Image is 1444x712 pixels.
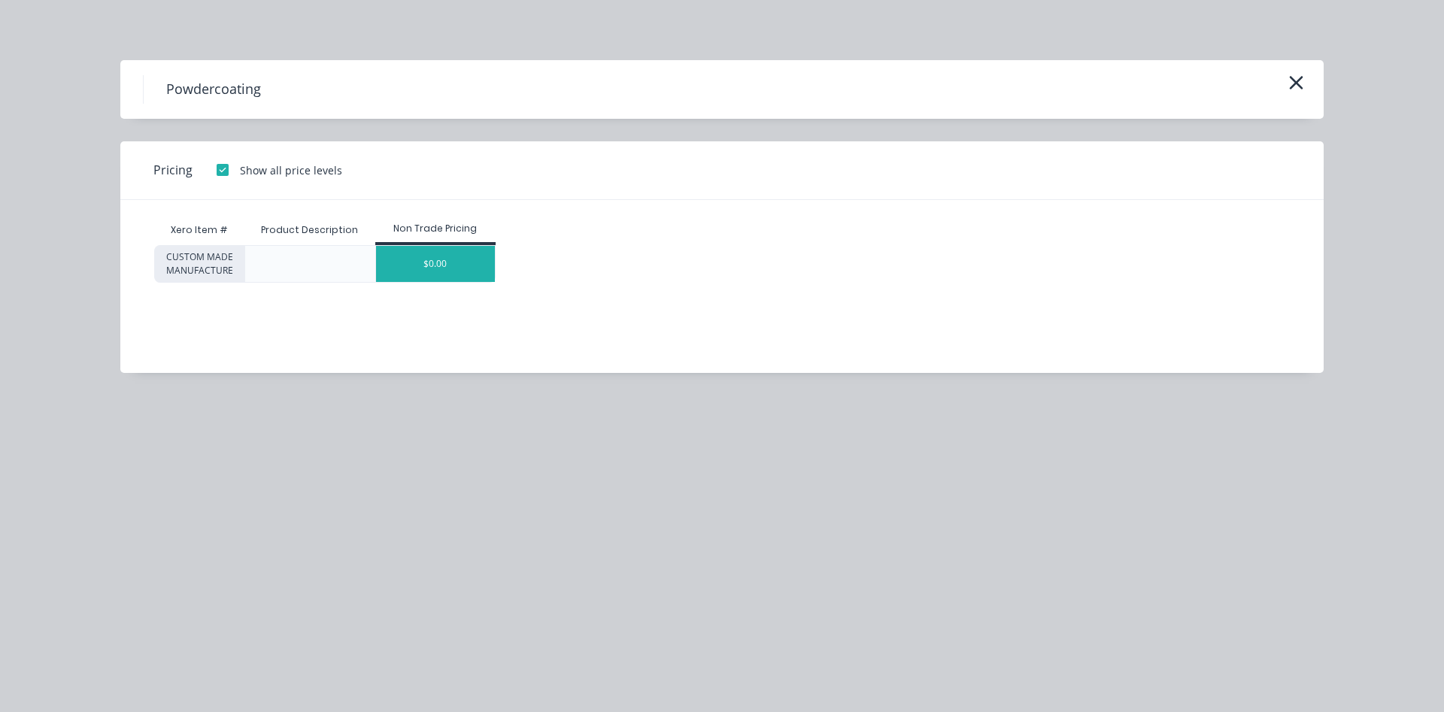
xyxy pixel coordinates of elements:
[240,162,342,178] div: Show all price levels
[375,222,496,235] div: Non Trade Pricing
[154,215,244,245] div: Xero Item #
[154,245,244,283] div: CUSTOM MADE MANUFACTURE
[143,75,284,104] h4: Powdercoating
[376,246,496,282] div: $0.00
[153,161,193,179] span: Pricing
[249,211,370,249] div: Product Description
